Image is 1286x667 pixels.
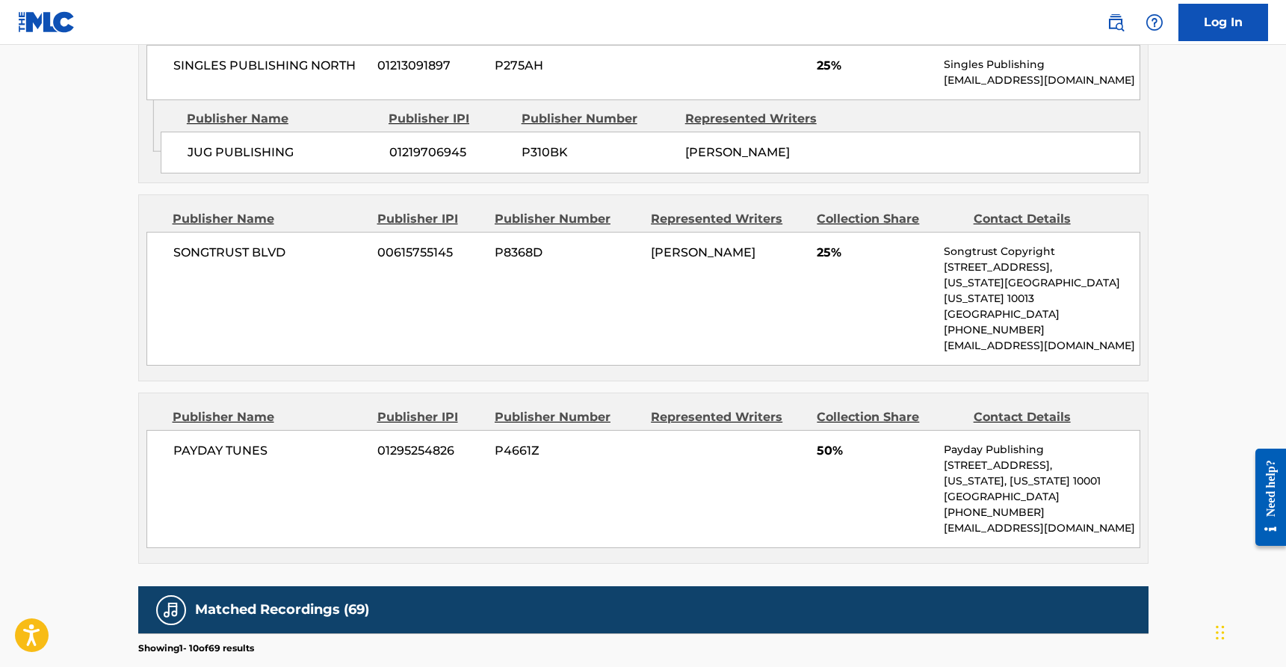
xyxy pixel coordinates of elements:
[173,408,366,426] div: Publisher Name
[974,408,1119,426] div: Contact Details
[944,489,1139,505] p: [GEOGRAPHIC_DATA]
[944,473,1139,489] p: [US_STATE], [US_STATE] 10001
[944,322,1139,338] p: [PHONE_NUMBER]
[495,57,640,75] span: P275AH
[195,601,369,618] h5: Matched Recordings (69)
[187,110,377,128] div: Publisher Name
[1146,13,1163,31] img: help
[389,144,510,162] span: 01219706945
[944,520,1139,536] p: [EMAIL_ADDRESS][DOMAIN_NAME]
[944,244,1139,259] p: Songtrust Copyright
[522,110,674,128] div: Publisher Number
[817,210,962,228] div: Collection Share
[944,57,1139,73] p: Singles Publishing
[685,110,838,128] div: Represented Writers
[944,505,1139,520] p: [PHONE_NUMBER]
[173,442,367,460] span: PAYDAY TUNES
[651,245,755,259] span: [PERSON_NAME]
[651,408,806,426] div: Represented Writers
[377,210,483,228] div: Publisher IPI
[1101,7,1131,37] a: Public Search
[495,408,640,426] div: Publisher Number
[188,144,378,162] span: JUG PUBLISHING
[18,11,75,33] img: MLC Logo
[944,73,1139,88] p: [EMAIL_ADDRESS][DOMAIN_NAME]
[944,275,1139,307] p: [US_STATE][GEOGRAPHIC_DATA][US_STATE] 10013
[974,210,1119,228] div: Contact Details
[944,338,1139,354] p: [EMAIL_ADDRESS][DOMAIN_NAME]
[944,259,1139,275] p: [STREET_ADDRESS],
[944,458,1139,473] p: [STREET_ADDRESS],
[1178,4,1268,41] a: Log In
[138,642,254,655] p: Showing 1 - 10 of 69 results
[1140,7,1169,37] div: Help
[495,210,640,228] div: Publisher Number
[389,110,510,128] div: Publisher IPI
[651,210,806,228] div: Represented Writers
[817,408,962,426] div: Collection Share
[377,244,483,262] span: 00615755145
[377,57,483,75] span: 01213091897
[377,442,483,460] span: 01295254826
[1107,13,1125,31] img: search
[817,442,933,460] span: 50%
[817,57,933,75] span: 25%
[817,244,933,262] span: 25%
[173,244,367,262] span: SONGTRUST BLVD
[522,144,674,162] span: P310BK
[944,442,1139,458] p: Payday Publishing
[944,307,1139,322] p: [GEOGRAPHIC_DATA]
[173,210,366,228] div: Publisher Name
[1244,437,1286,557] iframe: Resource Center
[1216,610,1225,655] div: Drag
[162,601,180,619] img: Matched Recordings
[1211,595,1286,667] iframe: Chat Widget
[685,145,790,159] span: [PERSON_NAME]
[495,442,640,460] span: P4661Z
[495,244,640,262] span: P8368D
[173,57,367,75] span: SINGLES PUBLISHING NORTH
[377,408,483,426] div: Publisher IPI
